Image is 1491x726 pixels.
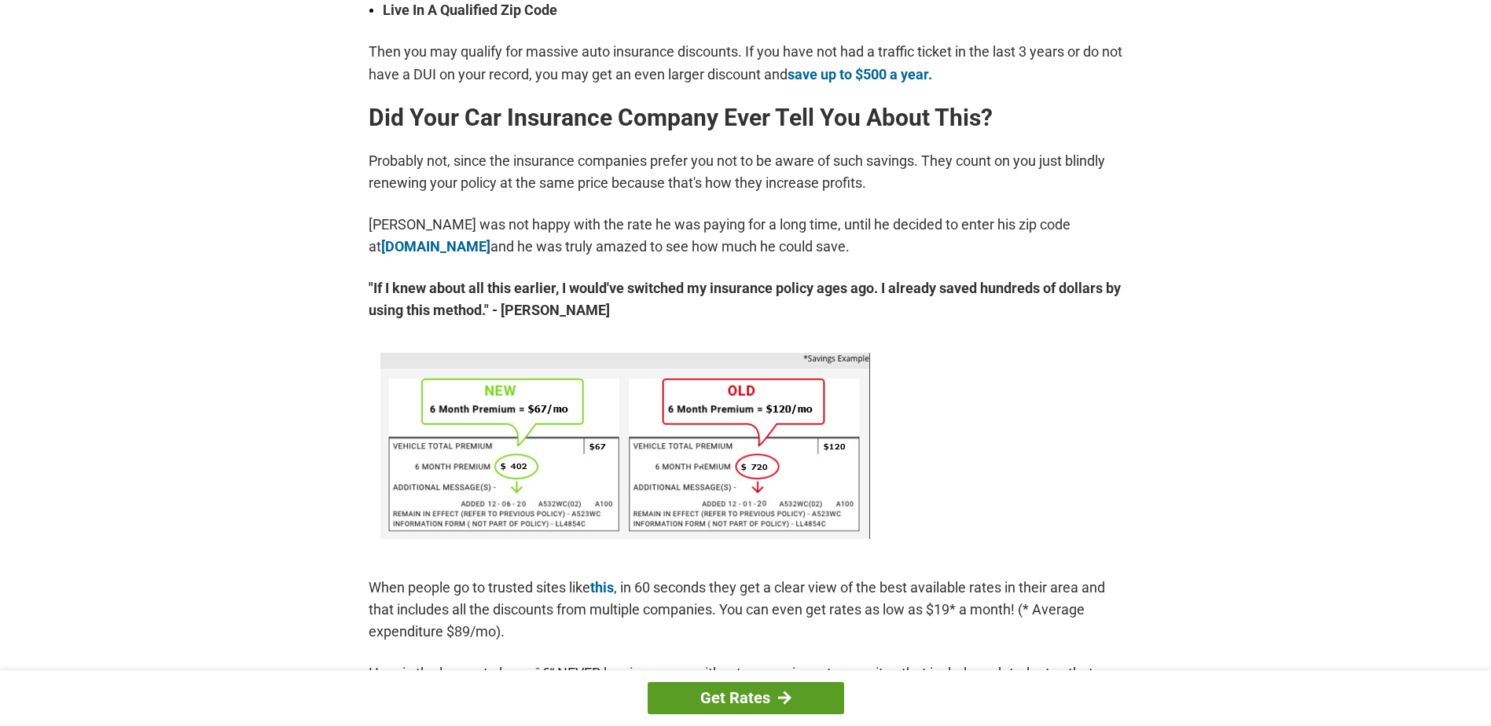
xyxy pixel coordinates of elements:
p: When people go to trusted sites like , in 60 seconds they get a clear view of the best available ... [369,577,1123,643]
p: [PERSON_NAME] was not happy with the rate he was paying for a long time, until he decided to ente... [369,214,1123,258]
p: Probably not, since the insurance companies prefer you not to be aware of such savings. They coun... [369,150,1123,194]
a: save up to $500 a year. [788,66,932,82]
strong: "If I knew about all this earlier, I would've switched my insurance policy ages ago. I already sa... [369,277,1123,321]
p: Then you may qualify for massive auto insurance discounts. If you have not had a traffic ticket i... [369,41,1123,85]
a: [DOMAIN_NAME] [381,238,490,255]
h2: Did Your Car Insurance Company Ever Tell You About This? [369,105,1123,130]
a: this [590,579,614,596]
a: Get Rates [648,682,844,714]
img: savings [380,353,870,539]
